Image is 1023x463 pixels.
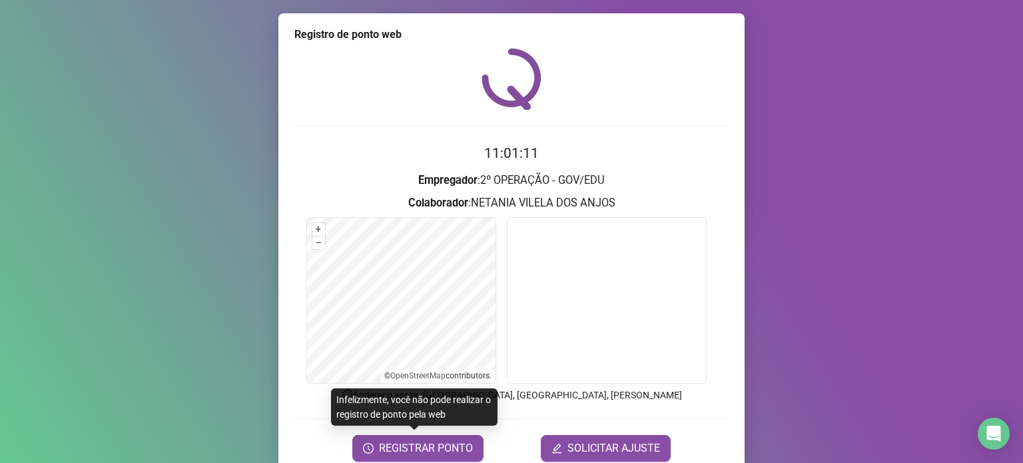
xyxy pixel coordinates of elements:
[363,443,374,454] span: clock-circle
[331,388,498,426] div: Infelizmente, você não pode realizar o registro de ponto pela web
[294,27,729,43] div: Registro de ponto web
[294,388,729,402] p: Endereço aprox. : [GEOGRAPHIC_DATA], [GEOGRAPHIC_DATA], [PERSON_NAME]
[484,145,539,161] time: 11:01:11
[482,48,541,110] img: QRPoint
[551,443,562,454] span: edit
[379,440,473,456] span: REGISTRAR PONTO
[312,236,325,249] button: –
[567,440,660,456] span: SOLICITAR AJUSTE
[978,418,1010,450] div: Open Intercom Messenger
[352,435,484,462] button: REGISTRAR PONTO
[294,195,729,212] h3: : NETANIA VILELA DOS ANJOS
[312,223,325,236] button: +
[384,371,492,380] li: © contributors.
[390,371,446,380] a: OpenStreetMap
[418,174,478,187] strong: Empregador
[541,435,671,462] button: editSOLICITAR AJUSTE
[294,172,729,189] h3: : 2º OPERAÇÃO - GOV/EDU
[408,197,468,209] strong: Colaborador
